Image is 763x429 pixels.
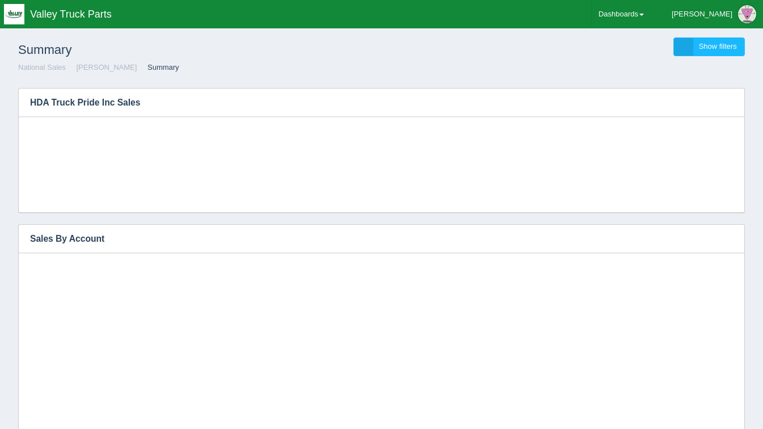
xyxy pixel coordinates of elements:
[672,3,732,26] div: [PERSON_NAME]
[19,225,727,253] h3: Sales By Account
[18,37,382,62] h1: Summary
[18,63,66,71] a: National Sales
[139,62,179,73] li: Summary
[19,89,727,117] h3: HDA Truck Pride Inc Sales
[673,37,745,56] a: Show filters
[30,9,112,20] span: Valley Truck Parts
[738,5,756,23] img: Profile Picture
[4,4,24,24] img: q1blfpkbivjhsugxdrfq.png
[699,42,737,51] span: Show filters
[76,63,137,71] a: [PERSON_NAME]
